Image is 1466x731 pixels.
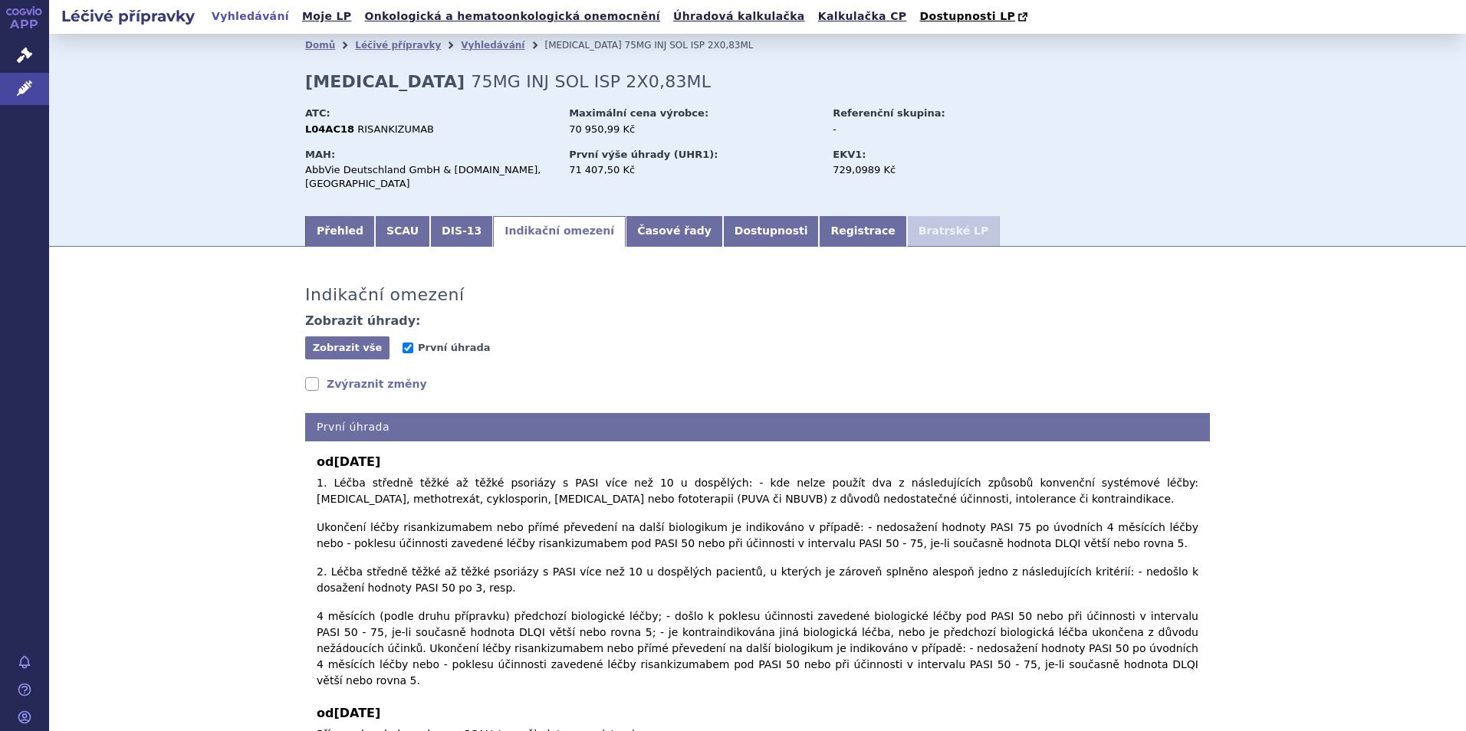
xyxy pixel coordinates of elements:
[375,216,430,247] a: SCAU
[819,216,906,247] a: Registrace
[544,40,621,51] span: [MEDICAL_DATA]
[313,342,383,353] span: Zobrazit vše
[919,10,1015,22] span: Dostupnosti LP
[334,706,380,720] span: [DATE]
[305,313,421,329] h4: Zobrazit úhrady:
[297,6,356,27] a: Moje LP
[569,107,708,119] strong: Maximální cena výrobce:
[814,6,912,27] a: Kalkulačka CP
[626,216,723,247] a: Časové řady
[49,5,207,27] h2: Léčivé přípravky
[403,343,413,353] input: První úhrada
[305,40,335,51] a: Domů
[418,342,490,353] span: První úhrada
[461,40,524,51] a: Vyhledávání
[569,163,818,177] div: 71 407,50 Kč
[357,123,434,135] span: RISANKIZUMAB
[360,6,665,27] a: Onkologická a hematoonkologická onemocnění
[833,163,1005,177] div: 729,0989 Kč
[355,40,441,51] a: Léčivé přípravky
[305,149,335,160] strong: MAH:
[493,216,626,247] a: Indikační omezení
[833,107,945,119] strong: Referenční skupina:
[317,475,1198,689] p: 1. Léčba středně těžké až těžké psoriázy s PASI více než 10 u dospělých: - kde nelze použít dva z...
[723,216,820,247] a: Dostupnosti
[305,336,390,359] button: Zobrazit vše
[833,123,1005,136] div: -
[334,454,380,469] span: [DATE]
[305,107,330,119] strong: ATC:
[430,216,493,247] a: DIS-13
[317,704,1198,723] b: od
[305,413,1210,441] h4: První úhrada
[305,163,554,191] div: AbbVie Deutschland GmbH & [DOMAIN_NAME], [GEOGRAPHIC_DATA]
[317,453,1198,471] b: od
[471,72,711,91] span: 75MG INJ SOL ISP 2X0,83ML
[305,216,375,247] a: Přehled
[207,6,294,27] a: Vyhledávání
[669,6,810,27] a: Úhradová kalkulačka
[915,6,1035,28] a: Dostupnosti LP
[569,123,818,136] div: 70 950,99 Kč
[625,40,754,51] span: 75MG INJ SOL ISP 2X0,83ML
[569,149,718,160] strong: První výše úhrady (UHR1):
[305,72,465,91] strong: [MEDICAL_DATA]
[305,285,465,305] h3: Indikační omezení
[833,149,866,160] strong: EKV1:
[305,376,427,392] a: Zvýraznit změny
[305,123,354,135] strong: L04AC18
